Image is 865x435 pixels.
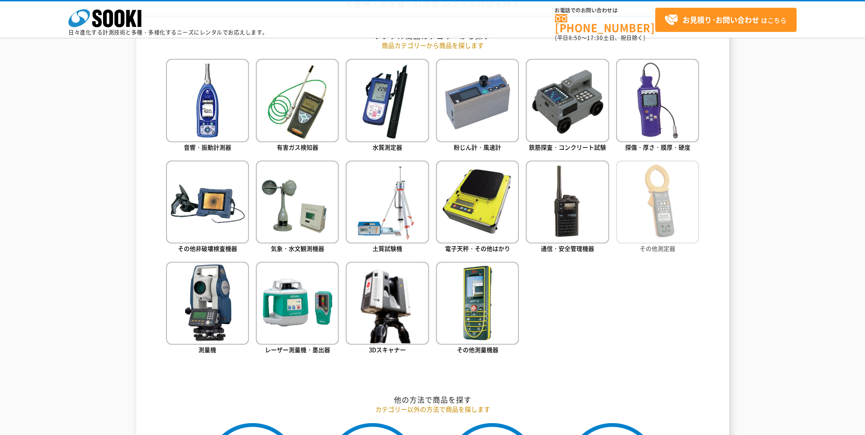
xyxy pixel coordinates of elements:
[346,262,429,356] a: 3Dスキャナー
[166,161,249,243] img: その他非破壊検査機器
[166,262,249,345] img: 測量機
[436,59,519,142] img: 粉じん計・風速計
[256,262,339,345] img: レーザー測量機・墨出器
[454,143,501,151] span: 粉じん計・風速計
[256,161,339,255] a: 気象・水文観測機器
[436,59,519,153] a: 粉じん計・風速計
[616,161,699,255] a: その他測定器
[436,161,519,255] a: 電子天秤・その他はかり
[373,244,402,253] span: 土質試験機
[541,244,594,253] span: 通信・安全管理機器
[655,8,797,32] a: お見積り･お問い合わせはこちら
[166,262,249,356] a: 測量機
[587,34,603,42] span: 17:30
[436,262,519,356] a: その他測量機器
[616,59,699,153] a: 探傷・厚さ・膜厚・硬度
[271,244,324,253] span: 気象・水文観測機器
[256,59,339,153] a: 有害ガス検知器
[526,59,609,142] img: 鉄筋探査・コンクリート試験
[436,161,519,243] img: 電子天秤・その他はかり
[184,143,231,151] span: 音響・振動計測器
[256,59,339,142] img: 有害ガス検知器
[346,262,429,345] img: 3Dスキャナー
[555,8,655,13] span: お電話でのお問い合わせは
[166,404,699,414] p: カテゴリー以外の方法で商品を探します
[569,34,581,42] span: 8:50
[166,395,699,404] h2: 他の方法で商品を探す
[346,161,429,243] img: 土質試験機
[436,262,519,345] img: その他測量機器
[256,161,339,243] img: 気象・水文観測機器
[346,59,429,142] img: 水質測定器
[529,143,606,151] span: 鉄筋探査・コンクリート試験
[166,41,699,50] p: 商品カテゴリーから商品を探します
[166,59,249,142] img: 音響・振動計測器
[616,59,699,142] img: 探傷・厚さ・膜厚・硬度
[616,161,699,243] img: その他測定器
[526,161,609,243] img: 通信・安全管理機器
[625,143,690,151] span: 探傷・厚さ・膜厚・硬度
[457,345,498,354] span: その他測量機器
[526,59,609,153] a: 鉄筋探査・コンクリート試験
[68,30,268,35] p: 日々進化する計測技術と多種・多様化するニーズにレンタルでお応えします。
[373,143,402,151] span: 水質測定器
[683,14,759,25] strong: お見積り･お問い合わせ
[445,244,510,253] span: 電子天秤・その他はかり
[555,34,645,42] span: (平日 ～ 土日、祝日除く)
[277,143,318,151] span: 有害ガス検知器
[346,59,429,153] a: 水質測定器
[346,161,429,255] a: 土質試験機
[369,345,406,354] span: 3Dスキャナー
[166,161,249,255] a: その他非破壊検査機器
[526,161,609,255] a: 通信・安全管理機器
[664,13,787,27] span: はこちら
[640,244,675,253] span: その他測定器
[256,262,339,356] a: レーザー測量機・墨出器
[198,345,216,354] span: 測量機
[265,345,330,354] span: レーザー測量機・墨出器
[555,14,655,33] a: [PHONE_NUMBER]
[178,244,237,253] span: その他非破壊検査機器
[166,59,249,153] a: 音響・振動計測器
